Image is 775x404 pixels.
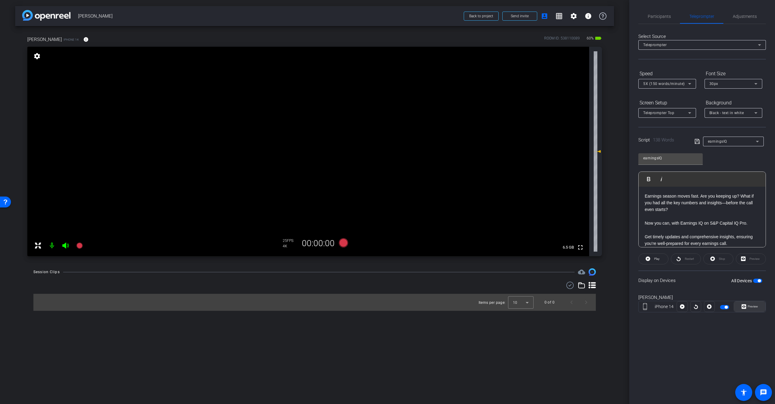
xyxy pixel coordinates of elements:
[511,14,529,19] span: Send invite
[63,37,79,42] span: iPhone 14
[283,244,298,249] div: 4K
[709,111,744,115] span: Black - text in white
[545,299,555,305] div: 0 of 0
[638,253,668,264] button: Play
[638,33,766,40] div: Select Source
[643,154,698,162] input: Title
[594,148,601,155] mat-icon: 0 dB
[645,193,760,213] p: Earnings season moves fast. Are you keeping up? What if you had all the key numbers and insights—...
[643,82,685,86] span: 5X (150 words/minute)
[643,173,654,185] button: Bold (⌘B)
[83,37,89,42] mat-icon: info
[689,14,714,19] span: Teleprompter
[570,12,577,20] mat-icon: settings
[561,244,576,251] span: 6.5 GB
[22,10,70,21] img: app-logo
[648,14,671,19] span: Participants
[27,36,62,43] span: [PERSON_NAME]
[638,270,766,290] div: Display on Devices
[287,239,293,243] span: FPS
[283,238,298,243] div: 25
[740,389,747,396] mat-icon: accessibility
[638,98,696,108] div: Screen Setup
[651,304,677,310] div: iPhone 14
[705,98,762,108] div: Background
[578,268,585,276] span: Destinations for your clips
[469,14,493,18] span: Back to project
[731,278,753,284] label: All Devices
[577,244,584,251] mat-icon: fullscreen
[33,269,60,275] div: Session Clips
[653,137,674,143] span: 138 Words
[464,12,499,21] button: Back to project
[705,69,762,79] div: Font Size
[638,294,766,301] div: [PERSON_NAME]
[643,111,674,115] span: Teleprompter Top
[479,300,506,306] div: Items per page:
[78,10,460,22] span: [PERSON_NAME]
[645,220,760,226] p: Now you can, with Earnings IQ on S&P Capital IQ Pro.
[645,233,760,247] p: Get timely updates and comprehensive insights, ensuring you’re well-prepared for every earnings c...
[654,257,660,260] span: Play
[298,238,339,249] div: 00:00:00
[502,12,537,21] button: Send invite
[33,53,41,60] mat-icon: settings
[541,12,548,20] mat-icon: account_box
[578,268,585,276] mat-icon: cloud_upload
[555,12,563,20] mat-icon: grid_on
[734,301,766,312] button: Preview
[643,43,667,47] span: Teleprompter
[589,268,596,276] img: Session clips
[579,295,593,310] button: Next page
[595,35,602,42] mat-icon: battery_std
[638,69,696,79] div: Speed
[544,36,580,44] div: ROOM ID: 538110089
[708,139,727,144] span: earningsIQ
[638,137,686,144] div: Script
[585,12,592,20] mat-icon: info
[586,33,595,43] span: 60%
[748,305,758,308] span: Preview
[733,14,757,19] span: Adjustments
[564,295,579,310] button: Previous page
[760,389,767,396] mat-icon: message
[709,82,718,86] span: 30px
